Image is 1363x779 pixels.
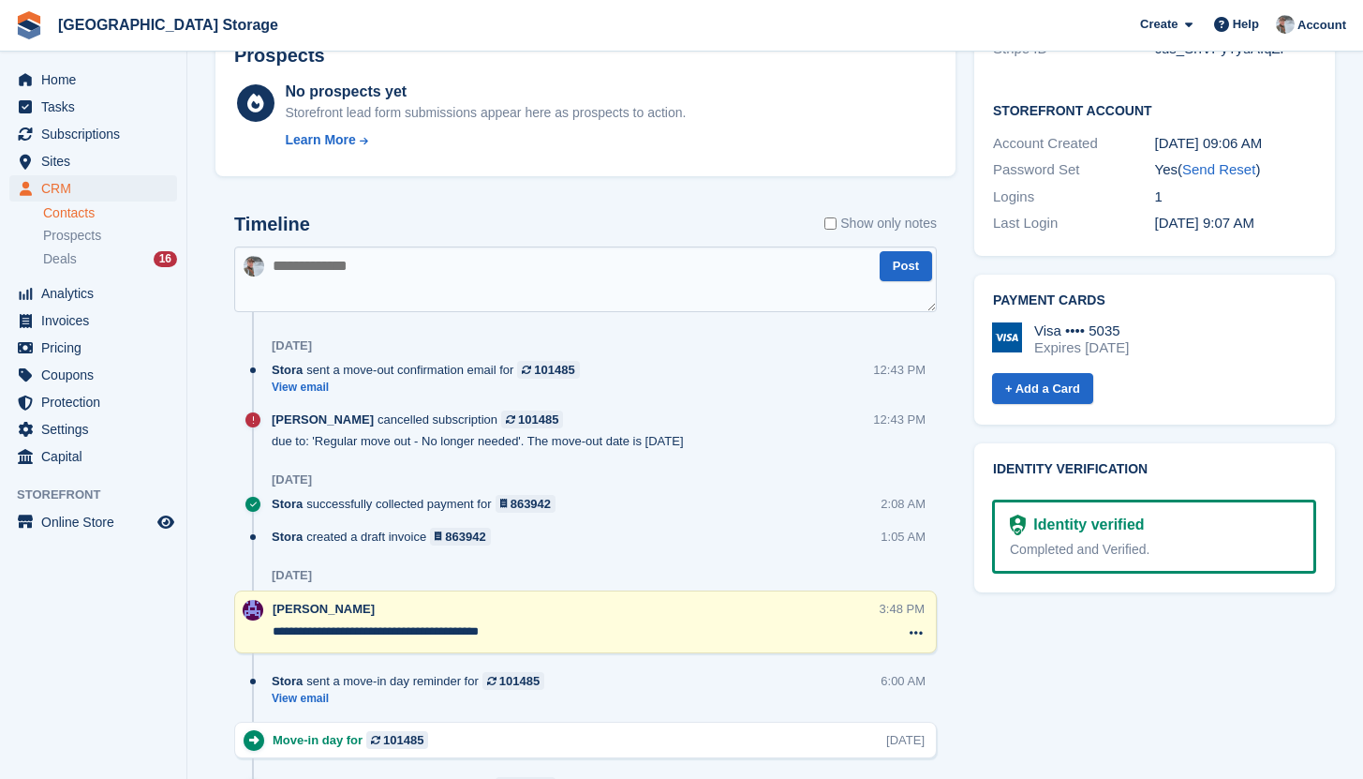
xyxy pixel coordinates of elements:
[1155,133,1317,155] div: [DATE] 09:06 AM
[1297,16,1346,35] span: Account
[517,361,579,379] a: 101485
[41,509,154,535] span: Online Store
[9,307,177,334] a: menu
[9,416,177,442] a: menu
[1178,161,1260,177] span: ( )
[1010,515,1026,535] img: Identity Verification Ready
[1155,187,1317,208] div: 1
[9,67,177,93] a: menu
[272,672,303,690] span: Stora
[285,103,686,123] div: Storefront lead form submissions appear here as prospects to action.
[1010,540,1298,560] div: Completed and Verified.
[1026,514,1144,536] div: Identity verified
[499,672,540,690] div: 101485
[881,672,926,690] div: 6:00 AM
[43,249,177,269] a: Deals 16
[993,100,1316,119] h2: Storefront Account
[993,293,1316,308] h2: Payment cards
[272,411,873,450] div: cancelled subscription due to: 'Regular move out - No longer needed'. The move-out date is [DATE]
[272,361,589,379] div: sent a move-out confirmation email for
[824,214,937,233] label: Show only notes
[9,94,177,120] a: menu
[272,338,312,353] div: [DATE]
[1233,15,1259,34] span: Help
[272,528,303,546] span: Stora
[244,256,264,277] img: Will Strivens
[285,81,686,103] div: No prospects yet
[873,411,926,428] div: 12:43 PM
[9,280,177,307] a: menu
[1034,322,1129,339] div: Visa •••• 5035
[51,9,286,40] a: [GEOGRAPHIC_DATA] Storage
[534,361,574,379] div: 101485
[880,251,932,282] button: Post
[15,11,43,39] img: stora-icon-8386f47178a22dfd0bd8f6a31ec36ba5ce8667c1dd55bd0f319d3a0aa187defe.svg
[285,130,355,150] div: Learn More
[880,600,925,618] div: 3:48 PM
[992,322,1022,352] img: Visa Logo
[993,159,1155,181] div: Password Set
[993,213,1155,234] div: Last Login
[824,214,837,233] input: Show only notes
[518,411,558,428] div: 101485
[234,45,325,67] h2: Prospects
[873,361,926,379] div: 12:43 PM
[430,528,491,546] a: 863942
[9,121,177,147] a: menu
[272,495,565,513] div: successfully collected payment for
[41,416,154,442] span: Settings
[993,187,1155,208] div: Logins
[9,148,177,174] a: menu
[43,226,177,246] a: Prospects
[43,250,77,268] span: Deals
[496,495,556,513] a: 863942
[41,307,154,334] span: Invoices
[272,568,312,583] div: [DATE]
[272,472,312,487] div: [DATE]
[41,121,154,147] span: Subscriptions
[993,462,1316,477] h2: Identity verification
[993,133,1155,155] div: Account Created
[383,731,423,749] div: 101485
[41,443,154,470] span: Capital
[41,148,154,174] span: Sites
[881,495,926,513] div: 2:08 AM
[1155,159,1317,181] div: Yes
[366,731,428,749] a: 101485
[9,389,177,415] a: menu
[1034,339,1129,356] div: Expires [DATE]
[17,486,186,504] span: Storefront
[9,509,177,535] a: menu
[43,204,177,222] a: Contacts
[41,67,154,93] span: Home
[155,511,177,533] a: Preview store
[243,600,263,621] img: Hollie Harvey
[273,731,437,749] div: Move-in day for
[272,411,374,428] span: [PERSON_NAME]
[41,335,154,361] span: Pricing
[272,380,589,396] a: View email
[154,251,177,267] div: 16
[9,362,177,388] a: menu
[1140,15,1178,34] span: Create
[272,495,303,513] span: Stora
[1155,215,1254,231] time: 2025-08-14 08:07:59 UTC
[501,411,563,428] a: 101485
[445,528,485,546] div: 863942
[285,130,686,150] a: Learn More
[1182,161,1255,177] a: Send Reset
[41,362,154,388] span: Coupons
[1276,15,1295,34] img: Will Strivens
[272,528,500,546] div: created a draft invoice
[41,175,154,202] span: CRM
[41,94,154,120] span: Tasks
[273,602,375,616] span: [PERSON_NAME]
[272,361,303,379] span: Stora
[992,373,1093,404] a: + Add a Card
[272,672,554,690] div: sent a move-in day reminder for
[881,528,926,546] div: 1:05 AM
[41,280,154,307] span: Analytics
[9,443,177,470] a: menu
[511,495,551,513] div: 863942
[234,214,310,235] h2: Timeline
